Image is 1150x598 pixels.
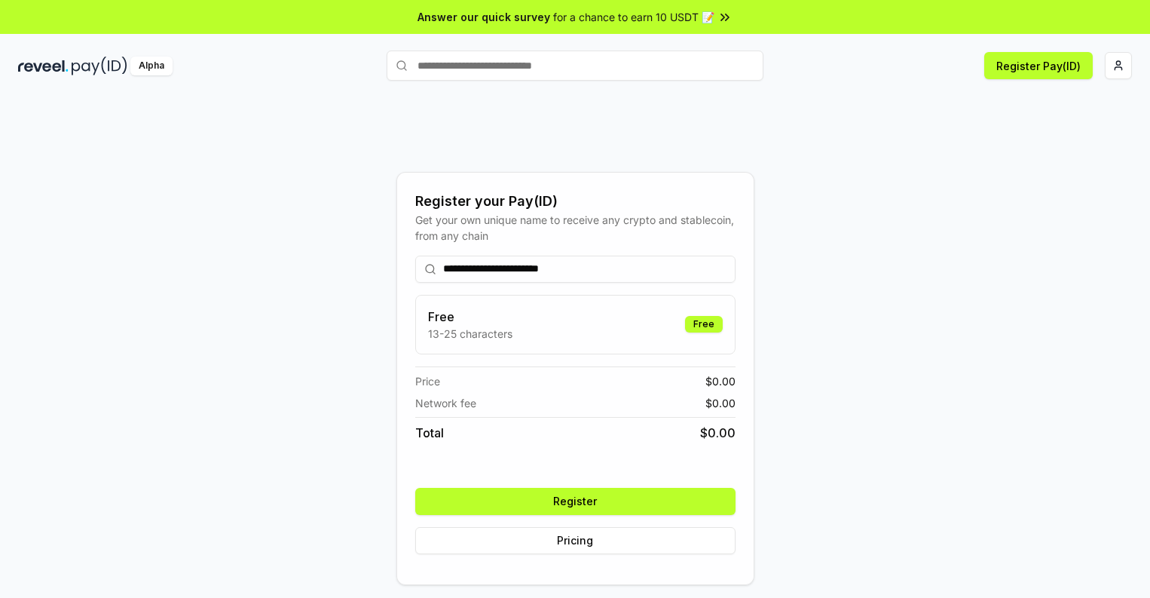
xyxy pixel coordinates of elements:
[72,57,127,75] img: pay_id
[428,308,512,326] h3: Free
[417,9,550,25] span: Answer our quick survey
[685,316,723,333] div: Free
[705,373,736,389] span: $ 0.00
[553,9,714,25] span: for a chance to earn 10 USDT 📝
[18,57,69,75] img: reveel_dark
[705,395,736,411] span: $ 0.00
[415,488,736,515] button: Register
[415,191,736,212] div: Register your Pay(ID)
[130,57,173,75] div: Alpha
[415,212,736,244] div: Get your own unique name to receive any crypto and stablecoin, from any chain
[415,424,444,442] span: Total
[415,395,476,411] span: Network fee
[415,527,736,554] button: Pricing
[984,52,1093,79] button: Register Pay(ID)
[415,373,440,389] span: Price
[428,326,512,342] p: 13-25 characters
[700,424,736,442] span: $ 0.00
